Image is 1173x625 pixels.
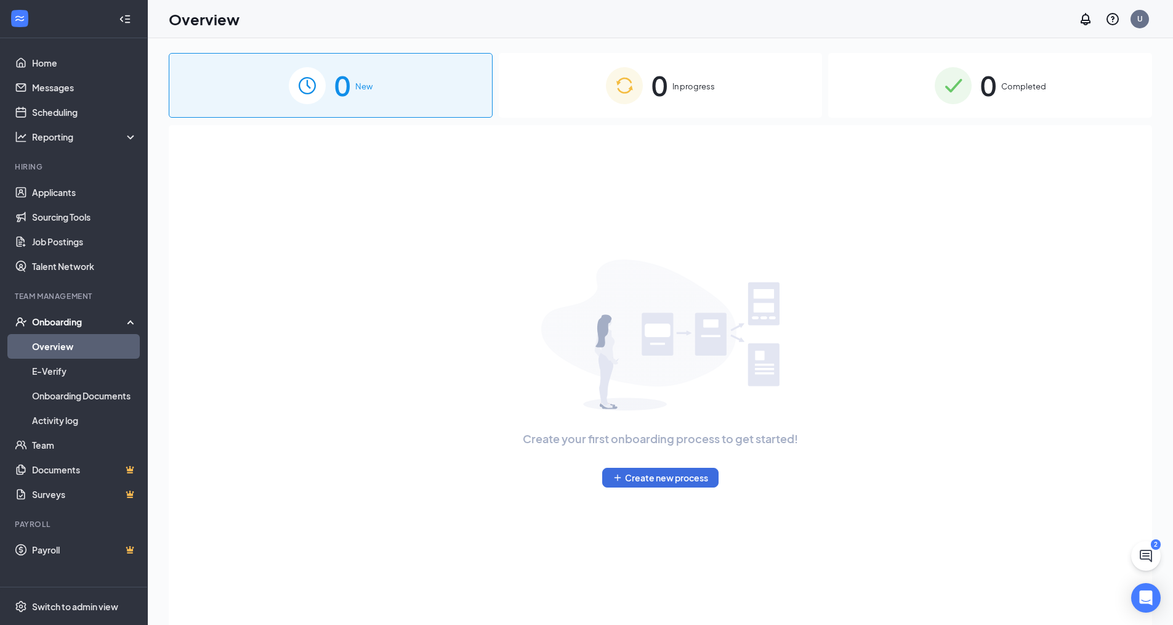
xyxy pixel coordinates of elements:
span: 0 [334,64,350,107]
div: Reporting [32,131,138,143]
span: Create your first onboarding process to get started! [523,430,798,447]
a: Team [32,433,137,457]
a: Overview [32,334,137,359]
a: Scheduling [32,100,137,125]
a: Sourcing Tools [32,205,137,229]
a: E-Verify [32,359,137,383]
svg: Plus [613,473,623,483]
a: Applicants [32,180,137,205]
div: Payroll [15,519,135,529]
div: U [1137,14,1143,24]
a: Job Postings [32,229,137,254]
a: Onboarding Documents [32,383,137,408]
span: New [355,80,373,92]
div: Switch to admin view [32,600,118,613]
button: PlusCreate new process [602,468,719,488]
span: Completed [1001,80,1046,92]
svg: Settings [15,600,27,613]
svg: Collapse [119,13,131,25]
div: Team Management [15,291,135,301]
svg: QuestionInfo [1105,12,1120,27]
a: Talent Network [32,254,137,279]
a: SurveysCrown [32,482,137,507]
svg: ChatActive [1139,549,1153,563]
a: Home [32,51,137,75]
div: Hiring [15,161,135,172]
a: PayrollCrown [32,537,137,562]
a: Activity log [32,408,137,433]
svg: Notifications [1078,12,1093,27]
svg: Analysis [15,131,27,143]
div: 2 [1151,539,1161,550]
span: In progress [672,80,715,92]
span: 0 [980,64,996,107]
button: ChatActive [1131,541,1161,571]
div: Onboarding [32,316,127,328]
svg: UserCheck [15,316,27,328]
span: 0 [651,64,667,107]
h1: Overview [169,9,240,30]
a: DocumentsCrown [32,457,137,482]
div: Open Intercom Messenger [1131,583,1161,613]
a: Messages [32,75,137,100]
svg: WorkstreamLogo [14,12,26,25]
